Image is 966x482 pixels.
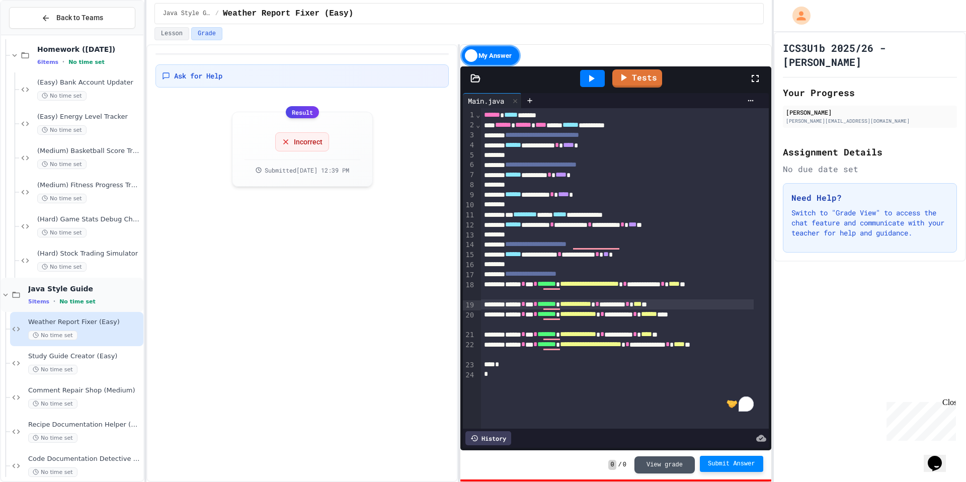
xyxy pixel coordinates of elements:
span: Fold line [475,111,480,119]
div: 2 [463,120,475,130]
span: No time set [37,125,87,135]
span: 0 [608,460,616,470]
div: 12 [463,220,475,230]
button: Grade [191,27,222,40]
p: Switch to "Grade View" to access the chat feature and communicate with your teacher for help and ... [791,208,948,238]
div: 21 [463,330,475,340]
span: Fold line [475,121,480,129]
h3: Need Help? [791,192,948,204]
div: 16 [463,260,475,270]
a: Tests [612,69,662,88]
span: Java Style Guide [163,10,211,18]
div: Chat with us now!Close [4,4,69,64]
div: History [465,431,511,445]
span: No time set [37,262,87,272]
span: Recipe Documentation Helper (Medium) [28,421,141,429]
span: No time set [28,399,77,409]
span: Incorrect [294,137,323,147]
span: No time set [59,298,96,305]
span: Weather Report Fixer (Easy) [28,318,141,327]
span: Submit Answer [708,460,755,468]
div: 13 [463,230,475,240]
span: • [62,58,64,66]
div: [PERSON_NAME] [786,108,954,117]
span: Back to Teams [56,13,103,23]
span: No time set [68,59,105,65]
div: 6 [463,160,475,170]
span: No time set [28,467,77,477]
div: My Account [782,4,813,27]
span: 0 [623,461,626,469]
div: 4 [463,140,475,150]
span: Ask for Help [174,71,222,81]
span: Study Guide Creator (Easy) [28,352,141,361]
div: 9 [463,190,475,200]
span: Java Style Guide [28,284,141,293]
span: Homework ([DATE]) [37,45,141,54]
div: 22 [463,340,475,360]
span: No time set [37,228,87,237]
button: Lesson [154,27,189,40]
div: 19 [463,300,475,310]
span: No time set [28,331,77,340]
iframe: chat widget [924,442,956,472]
button: Back to Teams [9,7,135,29]
span: Comment Repair Shop (Medium) [28,386,141,395]
button: Submit Answer [700,456,763,472]
div: To enrich screen reader interactions, please activate Accessibility in Grammarly extension settings [481,108,769,429]
span: • [53,297,55,305]
h1: ICS3U1b 2025/26 - [PERSON_NAME] [783,41,957,69]
div: 14 [463,240,475,250]
span: 6 items [37,59,58,65]
div: 24 [463,370,475,380]
span: (Easy) Energy Level Tracker [37,113,141,121]
span: / [618,461,622,469]
div: 17 [463,270,475,280]
div: Main.java [463,96,509,106]
span: (Medium) Basketball Score Tracker [37,147,141,155]
span: (Medium) Fitness Progress Tracker [37,181,141,190]
div: No due date set [783,163,957,175]
div: 10 [463,200,475,210]
span: (Hard) Game Stats Debug Challenge [37,215,141,224]
span: Weather Report Fixer (Easy) [223,8,353,20]
div: Result [286,106,319,118]
h2: Your Progress [783,86,957,100]
div: 1 [463,110,475,120]
span: No time set [28,433,77,443]
div: 15 [463,250,475,260]
span: No time set [37,91,87,101]
span: No time set [37,194,87,203]
span: (Easy) Bank Account Updater [37,78,141,87]
span: Code Documentation Detective (Hard) [28,455,141,463]
span: No time set [37,159,87,169]
div: Main.java [463,93,522,108]
button: View grade [634,456,695,473]
div: 23 [463,360,475,370]
div: 20 [463,310,475,331]
span: 5 items [28,298,49,305]
span: / [215,10,219,18]
span: (Hard) Stock Trading Simulator [37,250,141,258]
div: 7 [463,170,475,180]
div: 8 [463,180,475,190]
div: [PERSON_NAME][EMAIL_ADDRESS][DOMAIN_NAME] [786,117,954,125]
div: 3 [463,130,475,140]
span: No time set [28,365,77,374]
h2: Assignment Details [783,145,957,159]
div: 11 [463,210,475,220]
iframe: chat widget [882,398,956,441]
div: 18 [463,280,475,300]
div: 5 [463,150,475,160]
span: Submitted [DATE] 12:39 PM [265,166,349,174]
